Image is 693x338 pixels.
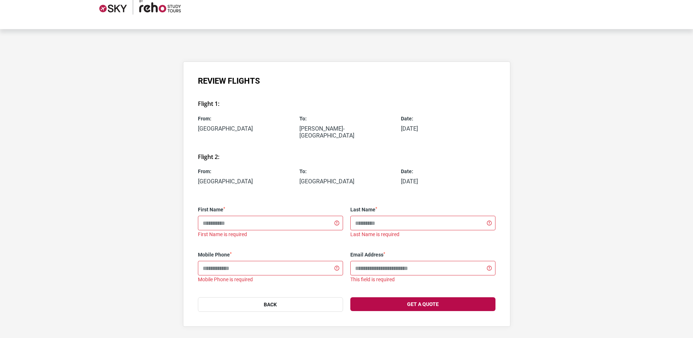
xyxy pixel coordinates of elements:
[198,115,292,122] span: From:
[401,115,495,122] span: Date:
[350,252,495,258] label: Email Address
[198,231,343,238] div: First Name is required
[299,125,394,139] p: [PERSON_NAME]-[GEOGRAPHIC_DATA]
[350,231,495,238] div: Last Name is required
[299,115,394,122] span: To:
[299,178,394,185] p: [GEOGRAPHIC_DATA]
[198,252,343,258] label: Mobile Phone
[198,154,495,160] h3: Flight 2:
[198,125,292,132] p: [GEOGRAPHIC_DATA]
[299,168,394,175] span: To:
[198,168,292,175] span: From:
[401,168,495,175] span: Date:
[198,100,495,107] h3: Flight 1:
[198,178,292,185] p: [GEOGRAPHIC_DATA]
[350,277,495,283] div: This field is required
[350,207,495,213] label: Last Name
[401,125,495,132] p: [DATE]
[198,207,343,213] label: First Name
[198,277,343,283] div: Mobile Phone is required
[198,76,495,86] h1: Review Flights
[198,297,343,312] button: Back
[350,297,495,311] button: Get a Quote
[401,178,495,185] p: [DATE]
